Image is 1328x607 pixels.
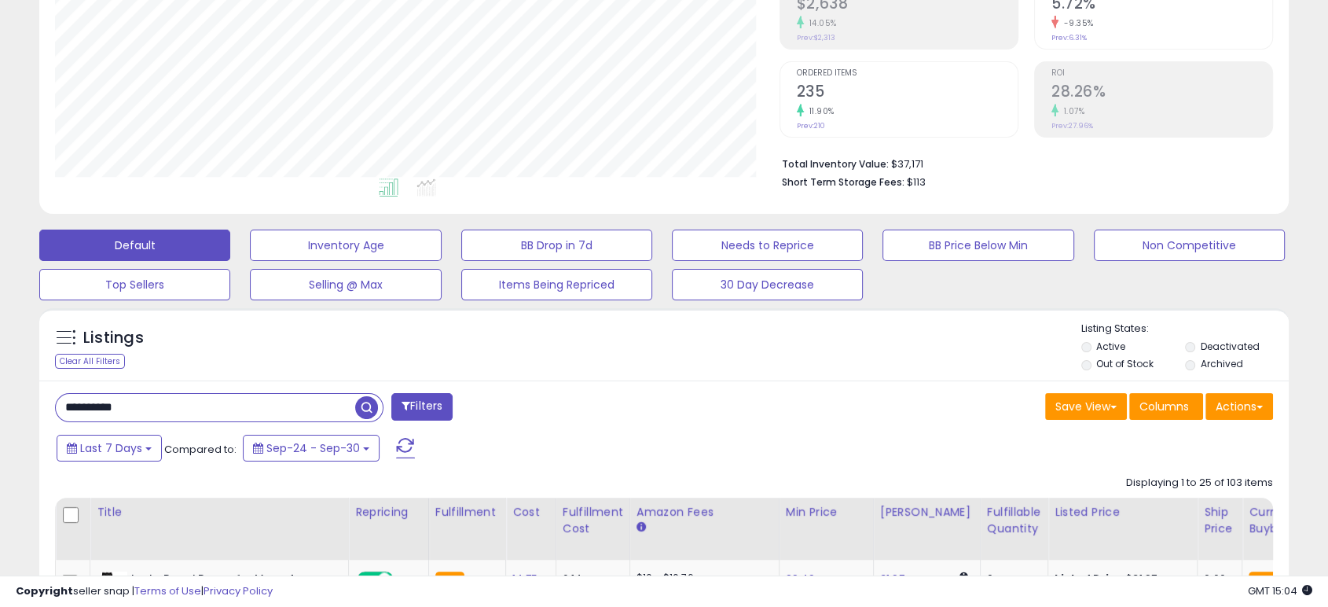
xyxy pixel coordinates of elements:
[797,121,825,131] small: Prev: 210
[782,157,889,171] b: Total Inventory Value:
[243,435,380,462] button: Sep-24 - Sep-30
[907,175,926,189] span: $113
[804,105,835,117] small: 11.90%
[987,504,1041,537] div: Fulfillable Quantity
[1051,33,1087,42] small: Prev: 6.31%
[882,230,1073,261] button: BB Price Below Min
[1051,83,1272,104] h2: 28.26%
[164,442,237,457] span: Compared to:
[55,354,125,369] div: Clear All Filters
[16,583,73,598] strong: Copyright
[636,504,772,521] div: Amazon Fees
[57,435,162,462] button: Last 7 Days
[782,153,1261,172] li: $37,171
[1051,121,1093,131] small: Prev: 27.96%
[1094,230,1285,261] button: Non Competitive
[1055,504,1190,521] div: Listed Price
[39,269,230,300] button: Top Sellers
[880,504,974,521] div: [PERSON_NAME]
[1058,105,1085,117] small: 1.07%
[1248,583,1312,598] span: 2025-10-8 15:04 GMT
[1201,357,1243,370] label: Archived
[461,230,652,261] button: BB Drop in 7d
[786,504,867,521] div: Min Price
[461,269,652,300] button: Items Being Repriced
[1139,399,1189,414] span: Columns
[80,440,142,456] span: Last 7 Days
[1096,340,1125,353] label: Active
[204,583,273,598] a: Privacy Policy
[250,269,441,300] button: Selling @ Max
[435,504,499,521] div: Fulfillment
[1096,357,1154,370] label: Out of Stock
[782,175,904,189] b: Short Term Storage Fees:
[355,504,422,521] div: Repricing
[16,584,273,599] div: seller snap | |
[1081,322,1289,337] p: Listing States:
[250,230,441,261] button: Inventory Age
[97,504,342,521] div: Title
[804,17,837,29] small: 14.05%
[1129,393,1203,420] button: Columns
[672,230,863,261] button: Needs to Reprice
[134,583,201,598] a: Terms of Use
[39,230,230,261] button: Default
[1051,69,1272,78] span: ROI
[1126,476,1273,491] div: Displaying 1 to 25 of 103 items
[636,521,646,535] small: Amazon Fees.
[797,33,835,42] small: Prev: $2,313
[797,83,1018,104] h2: 235
[1201,340,1260,353] label: Deactivated
[672,269,863,300] button: 30 Day Decrease
[1058,17,1094,29] small: -9.35%
[797,69,1018,78] span: Ordered Items
[1205,393,1273,420] button: Actions
[1204,504,1235,537] div: Ship Price
[391,393,453,421] button: Filters
[512,504,549,521] div: Cost
[1045,393,1127,420] button: Save View
[563,504,623,537] div: Fulfillment Cost
[266,440,360,456] span: Sep-24 - Sep-30
[83,327,144,349] h5: Listings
